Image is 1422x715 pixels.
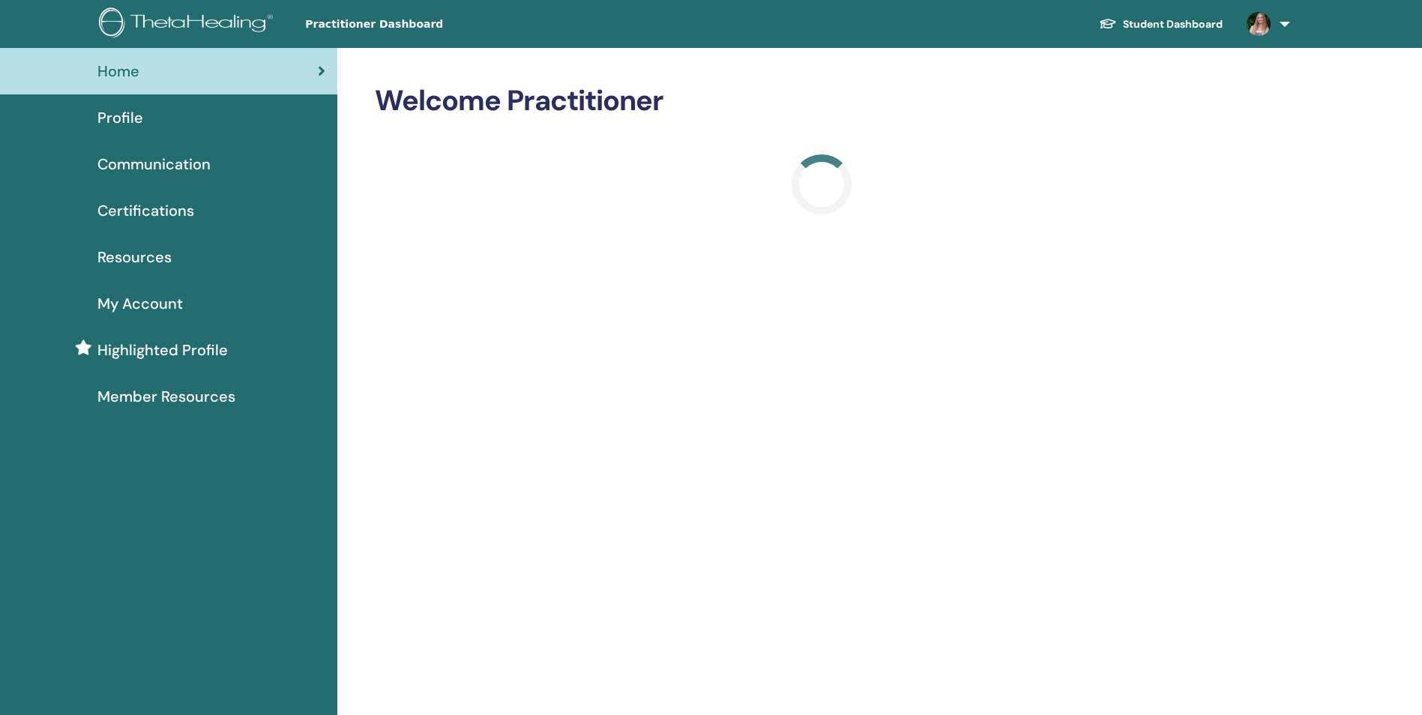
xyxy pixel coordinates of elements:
[97,60,139,82] span: Home
[97,339,228,361] span: Highlighted Profile
[1087,10,1235,38] a: Student Dashboard
[1099,17,1117,30] img: graduation-cap-white.svg
[375,84,1269,118] h2: Welcome Practitioner
[97,292,183,315] span: My Account
[1247,12,1271,36] img: default.jpg
[97,153,211,175] span: Communication
[97,199,194,222] span: Certifications
[97,246,172,268] span: Resources
[97,385,235,408] span: Member Resources
[99,7,278,41] img: logo.png
[305,16,530,32] span: Practitioner Dashboard
[97,106,143,129] span: Profile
